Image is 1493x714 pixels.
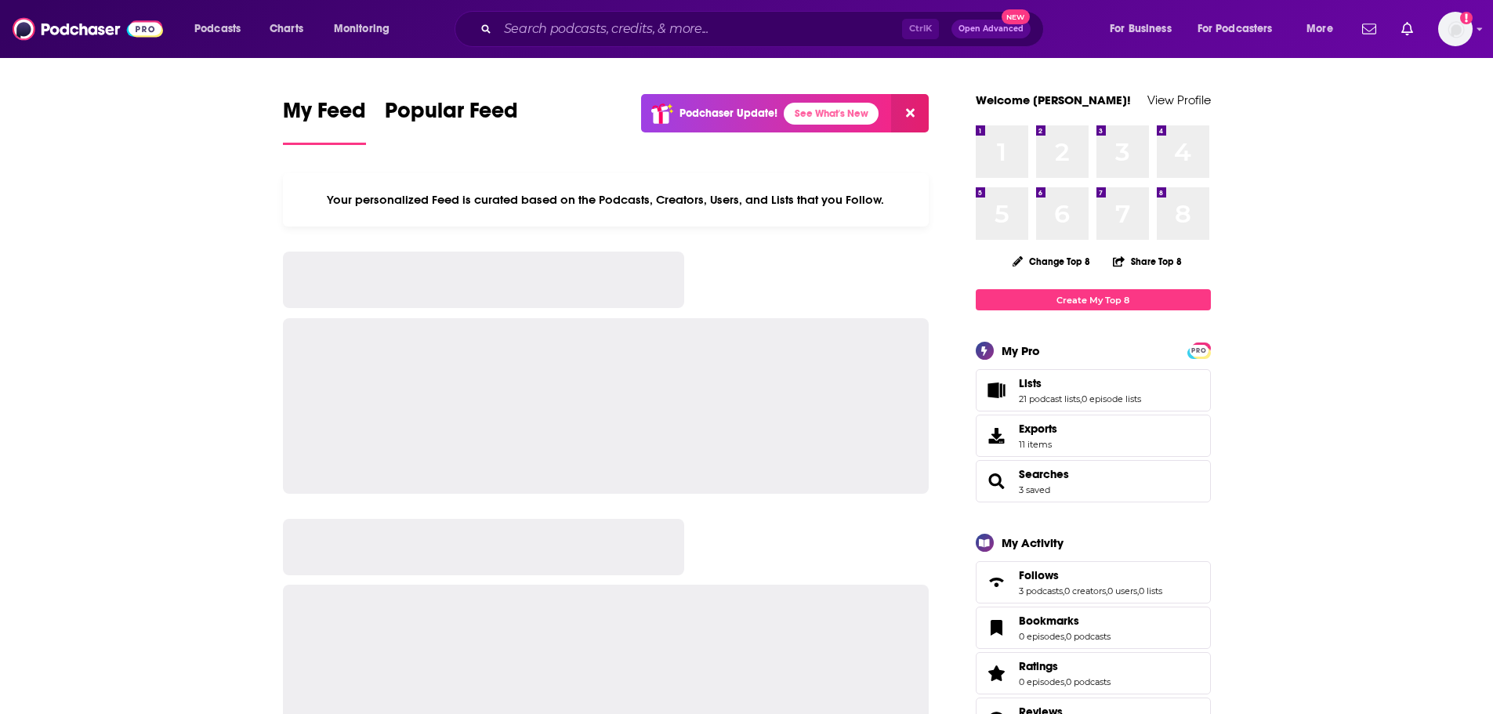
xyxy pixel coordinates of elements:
span: Popular Feed [385,97,518,133]
div: Search podcasts, credits, & more... [469,11,1059,47]
p: Podchaser Update! [679,107,777,120]
button: Show profile menu [1438,12,1473,46]
span: More [1306,18,1333,40]
input: Search podcasts, credits, & more... [498,16,902,42]
span: , [1106,585,1107,596]
a: View Profile [1147,92,1211,107]
img: Podchaser - Follow, Share and Rate Podcasts [13,14,163,44]
a: Popular Feed [385,97,518,145]
span: , [1064,676,1066,687]
span: Charts [270,18,303,40]
span: Follows [1019,568,1059,582]
a: 21 podcast lists [1019,393,1080,404]
div: My Activity [1002,535,1064,550]
button: open menu [1296,16,1353,42]
span: Ratings [1019,659,1058,673]
a: 3 saved [1019,484,1050,495]
div: My Pro [1002,343,1040,358]
button: Change Top 8 [1003,252,1100,271]
a: Bookmarks [981,617,1013,639]
span: Lists [976,369,1211,411]
span: 11 items [1019,439,1057,450]
a: Create My Top 8 [976,289,1211,310]
a: 0 podcasts [1066,676,1111,687]
a: Charts [259,16,313,42]
a: Follows [981,571,1013,593]
a: 0 podcasts [1066,631,1111,642]
span: Follows [976,561,1211,603]
a: Ratings [1019,659,1111,673]
span: Monitoring [334,18,390,40]
a: Bookmarks [1019,614,1111,628]
span: For Podcasters [1198,18,1273,40]
span: My Feed [283,97,366,133]
svg: Add a profile image [1460,12,1473,24]
a: Ratings [981,662,1013,684]
a: Lists [981,379,1013,401]
span: Exports [981,425,1013,447]
span: Exports [1019,422,1057,436]
a: Searches [981,470,1013,492]
span: Lists [1019,376,1042,390]
button: open menu [1099,16,1191,42]
button: open menu [323,16,410,42]
button: Open AdvancedNew [951,20,1031,38]
span: Logged in as megcassidy [1438,12,1473,46]
a: Searches [1019,467,1069,481]
a: See What's New [784,103,879,125]
span: Bookmarks [1019,614,1079,628]
a: 0 episodes [1019,631,1064,642]
span: Podcasts [194,18,241,40]
a: 0 episode lists [1082,393,1141,404]
span: For Business [1110,18,1172,40]
img: User Profile [1438,12,1473,46]
a: Show notifications dropdown [1395,16,1419,42]
a: 0 episodes [1019,676,1064,687]
a: Show notifications dropdown [1356,16,1382,42]
a: Welcome [PERSON_NAME]! [976,92,1131,107]
span: , [1064,631,1066,642]
a: Lists [1019,376,1141,390]
a: 3 podcasts [1019,585,1063,596]
span: , [1063,585,1064,596]
span: , [1137,585,1139,596]
a: My Feed [283,97,366,145]
button: open menu [1187,16,1296,42]
span: Ratings [976,652,1211,694]
a: 0 lists [1139,585,1162,596]
a: 0 users [1107,585,1137,596]
button: Share Top 8 [1112,246,1183,277]
a: Follows [1019,568,1162,582]
a: PRO [1190,344,1209,356]
button: open menu [183,16,261,42]
span: Open Advanced [958,25,1024,33]
div: Your personalized Feed is curated based on the Podcasts, Creators, Users, and Lists that you Follow. [283,173,930,227]
span: Bookmarks [976,607,1211,649]
span: New [1002,9,1030,24]
a: Exports [976,415,1211,457]
span: , [1080,393,1082,404]
a: 0 creators [1064,585,1106,596]
span: Searches [976,460,1211,502]
span: PRO [1190,345,1209,357]
span: Ctrl K [902,19,939,39]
